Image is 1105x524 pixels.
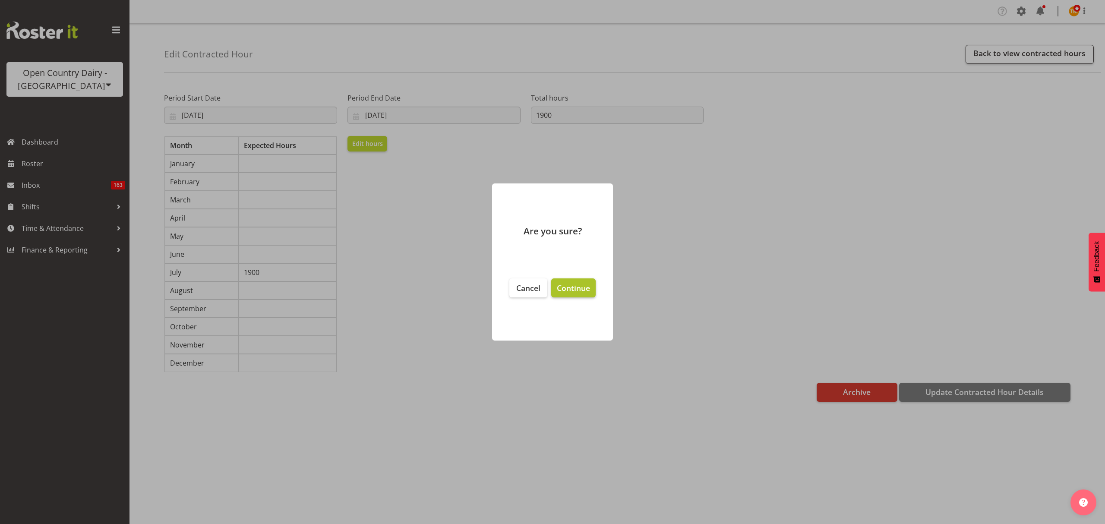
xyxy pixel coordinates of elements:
[557,283,590,293] span: Continue
[1089,233,1105,291] button: Feedback - Show survey
[1093,241,1101,271] span: Feedback
[501,227,604,236] p: Are you sure?
[509,278,547,297] button: Cancel
[516,283,540,293] span: Cancel
[1079,498,1088,507] img: help-xxl-2.png
[551,278,596,297] button: Continue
